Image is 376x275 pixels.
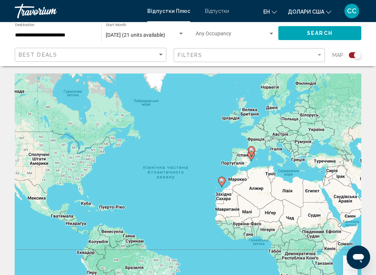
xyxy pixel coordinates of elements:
button: Filter [174,48,325,63]
font: Долари США [288,9,324,15]
button: Змінити валюту [288,6,331,17]
span: Search [307,31,333,36]
span: Best Deals [19,52,57,58]
span: [DATE] (21 units available) [106,32,165,38]
font: ен [263,9,270,15]
button: Меню користувача [342,3,361,19]
span: Map [332,50,343,60]
a: Відпустки [205,8,229,14]
a: Траворіум [15,4,140,18]
button: Search [278,26,361,40]
a: Відпустки Плюс [147,8,190,14]
iframe: Кнопка для запуску вікна повідомлення [347,246,370,269]
font: СС [347,7,357,15]
span: Filters [178,52,203,58]
button: Збільшити [343,256,358,270]
button: Змінити мову [263,6,277,17]
mat-select: Sort by [19,52,164,58]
